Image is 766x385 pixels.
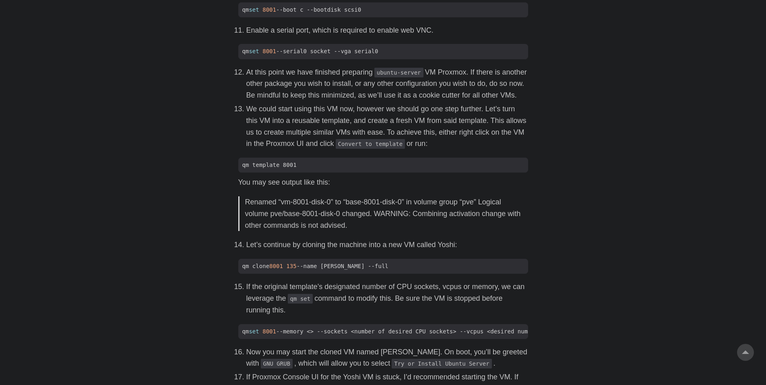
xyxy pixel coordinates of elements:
span: qm clone --name [PERSON_NAME] --full [238,262,392,271]
p: We could start using this VM now, however we should go one step further. Let’s turn this VM into ... [246,103,528,150]
p: At this point we have finished preparing VM Proxmox. If there is another other package you wish t... [246,67,528,101]
code: GNU GRUB [261,359,293,368]
p: Renamed “vm-8001-disk-0” to “base-8001-disk-0” in volume group “pve” Logical volume pve/base-8001... [245,196,522,231]
span: 8001 [262,6,276,13]
p: You may see output like this: [238,177,528,188]
code: Try or Install Ubuntu Server [392,359,492,368]
span: qm --serial0 socket --vga serial0 [238,47,382,56]
span: 8001 [262,48,276,54]
span: qm --boot c --bootdisk scsi0 [238,6,365,14]
span: set [249,48,259,54]
code: qm set [288,294,313,304]
span: 8001 [262,328,276,335]
span: set [249,6,259,13]
span: 8001 [269,263,283,269]
span: qm --memory <> --sockets <number of desired CPU sockets> --vcpus <desired number of hotplugged vcps> [238,327,610,336]
code: Convert to template [336,139,405,149]
li: Enable a serial port, which is required to enable web VNC. [246,25,528,36]
span: qm template 8001 [242,162,297,168]
code: ubuntu-server [374,68,423,77]
span: 135 [286,263,296,269]
a: go to top [737,344,754,361]
li: If the original template’s designated number of CPU sockets, vcpus or memory, we can leverage the... [246,281,528,316]
li: Let’s continue by cloning the machine into a new VM called Yoshi: [246,239,528,251]
span: set [249,328,259,335]
p: Now you may start the cloned VM named [PERSON_NAME]. On boot, you’ll be greeted with , which will... [246,346,528,370]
